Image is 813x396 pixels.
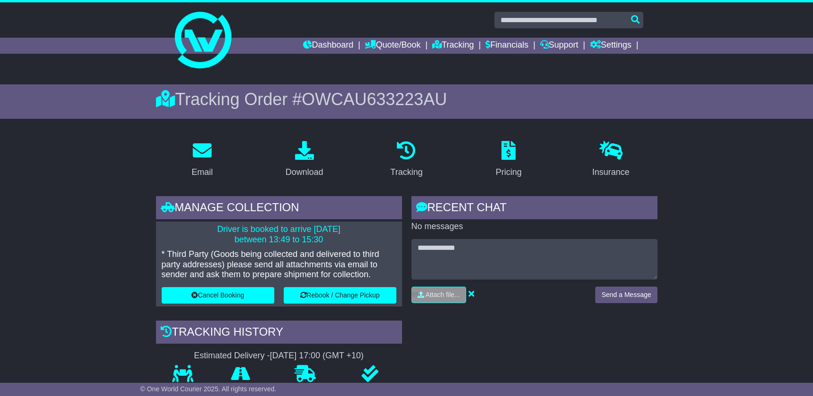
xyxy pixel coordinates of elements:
div: RECENT CHAT [411,196,657,222]
a: Email [185,138,219,182]
a: Tracking [384,138,428,182]
p: Driver is booked to arrive [DATE] between 13:49 to 15:30 [162,224,396,245]
p: * Third Party (Goods being collected and delivered to third party addresses) please send all atta... [162,249,396,280]
div: Insurance [592,166,630,179]
a: Settings [590,38,632,54]
button: Rebook / Change Pickup [284,287,396,304]
div: Tracking history [156,321,402,346]
p: No messages [411,222,657,232]
div: Estimated Delivery - [156,351,402,361]
div: Email [191,166,213,179]
span: OWCAU633223AU [302,90,447,109]
a: Quote/Book [365,38,420,54]
div: Tracking Order # [156,89,657,109]
div: Manage collection [156,196,402,222]
a: Financials [485,38,528,54]
a: Tracking [432,38,474,54]
div: [DATE] 17:00 (GMT +10) [270,351,364,361]
div: Download [286,166,323,179]
a: Pricing [490,138,528,182]
span: © One World Courier 2025. All rights reserved. [140,385,277,393]
div: Pricing [496,166,522,179]
a: Download [279,138,329,182]
button: Cancel Booking [162,287,274,304]
a: Insurance [586,138,636,182]
a: Dashboard [303,38,353,54]
a: Support [540,38,578,54]
div: Tracking [390,166,422,179]
button: Send a Message [595,287,657,303]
